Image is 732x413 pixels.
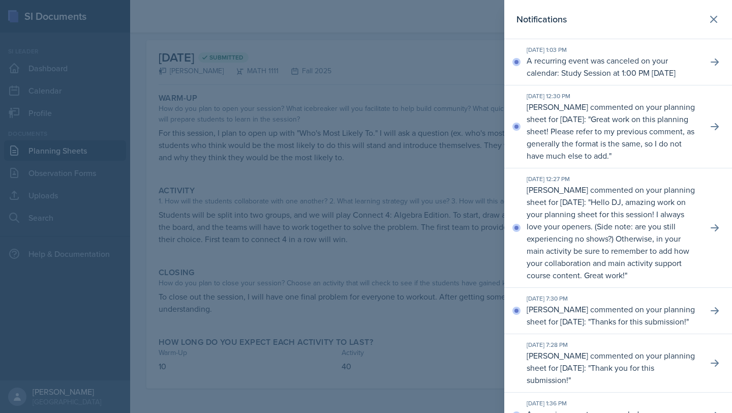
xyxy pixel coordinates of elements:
p: Thanks for this submission! [591,316,686,327]
p: [PERSON_NAME] commented on your planning sheet for [DATE]: " " [527,349,699,386]
div: [DATE] 7:30 PM [527,294,699,303]
p: Thank you for this submission! [527,362,654,386]
div: [DATE] 1:03 PM [527,45,699,54]
h2: Notifications [516,12,567,26]
p: Hello DJ, amazing work on your planning sheet for this session! I always love your openers. (Side... [527,196,689,281]
div: [DATE] 1:36 PM [527,399,699,408]
div: [DATE] 7:28 PM [527,340,699,349]
div: [DATE] 12:30 PM [527,92,699,101]
p: [PERSON_NAME] commented on your planning sheet for [DATE]: " " [527,303,699,328]
p: [PERSON_NAME] commented on your planning sheet for [DATE]: " " [527,184,699,281]
div: [DATE] 12:27 PM [527,174,699,184]
p: Great work on this planning sheet! Please refer to my previous comment, as generally the format i... [527,113,694,161]
p: [PERSON_NAME] commented on your planning sheet for [DATE]: " " [527,101,699,162]
p: A recurring event was canceled on your calendar: Study Session at 1:00 PM [DATE] [527,54,699,79]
